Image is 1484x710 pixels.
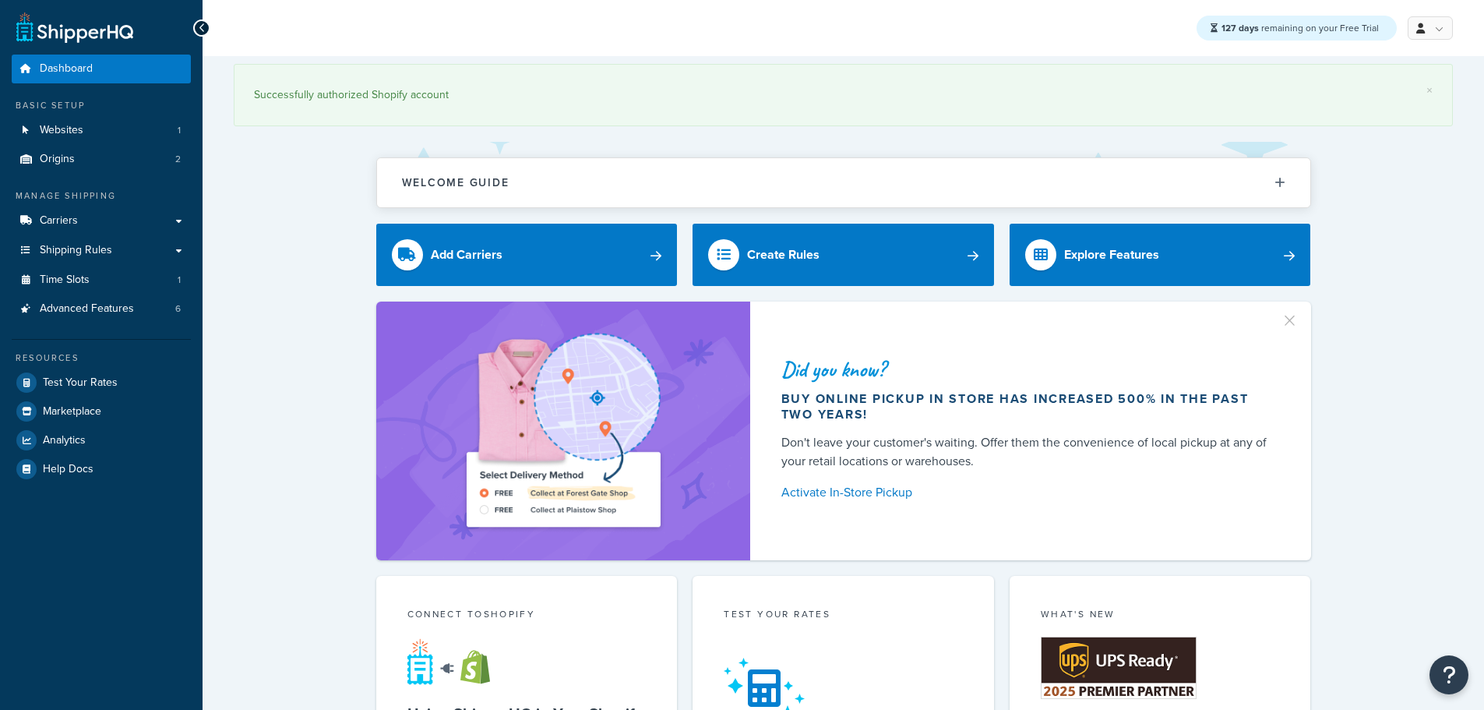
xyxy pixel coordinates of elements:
[12,397,191,426] a: Marketplace
[175,302,181,316] span: 6
[12,236,191,265] a: Shipping Rules
[12,369,191,397] a: Test Your Rates
[12,266,191,295] a: Time Slots1
[40,274,90,287] span: Time Slots
[1429,655,1468,694] button: Open Resource Center
[377,158,1310,207] button: Welcome Guide
[781,359,1274,380] div: Did you know?
[422,325,704,537] img: ad-shirt-map-b0359fc47e01cab431d101c4b569394f6a03f54285957d908178d52f29eb9668.png
[178,124,181,137] span: 1
[43,376,118,390] span: Test Your Rates
[43,405,101,419] span: Marketplace
[12,99,191,112] div: Basic Setup
[781,482,1274,503] a: Activate In-Store Pickup
[431,244,502,266] div: Add Carriers
[1041,607,1280,625] div: What's New
[781,433,1274,471] div: Don't leave your customer's waiting. Offer them the convenience of local pickup at any of your re...
[12,55,191,83] a: Dashboard
[12,116,191,145] a: Websites1
[40,214,78,228] span: Carriers
[12,295,191,323] li: Advanced Features
[254,84,1433,106] div: Successfully authorized Shopify account
[376,224,678,286] a: Add Carriers
[40,124,83,137] span: Websites
[12,207,191,235] a: Carriers
[1064,244,1159,266] div: Explore Features
[40,62,93,76] span: Dashboard
[1221,21,1259,35] strong: 127 days
[12,426,191,454] a: Analytics
[12,295,191,323] a: Advanced Features6
[12,145,191,174] a: Origins2
[175,153,181,166] span: 2
[178,274,181,287] span: 1
[43,434,86,447] span: Analytics
[1010,224,1311,286] a: Explore Features
[40,302,134,316] span: Advanced Features
[12,351,191,365] div: Resources
[747,244,820,266] div: Create Rules
[1221,21,1379,35] span: remaining on your Free Trial
[12,189,191,203] div: Manage Shipping
[40,153,75,166] span: Origins
[12,116,191,145] li: Websites
[12,145,191,174] li: Origins
[1426,84,1433,97] a: ×
[40,244,112,257] span: Shipping Rules
[781,391,1274,422] div: Buy online pickup in store has increased 500% in the past two years!
[407,638,505,685] img: connect-shq-shopify-9b9a8c5a.svg
[12,266,191,295] li: Time Slots
[12,455,191,483] a: Help Docs
[402,177,509,189] h2: Welcome Guide
[724,607,963,625] div: Test your rates
[43,463,93,476] span: Help Docs
[407,607,647,625] div: Connect to Shopify
[693,224,994,286] a: Create Rules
